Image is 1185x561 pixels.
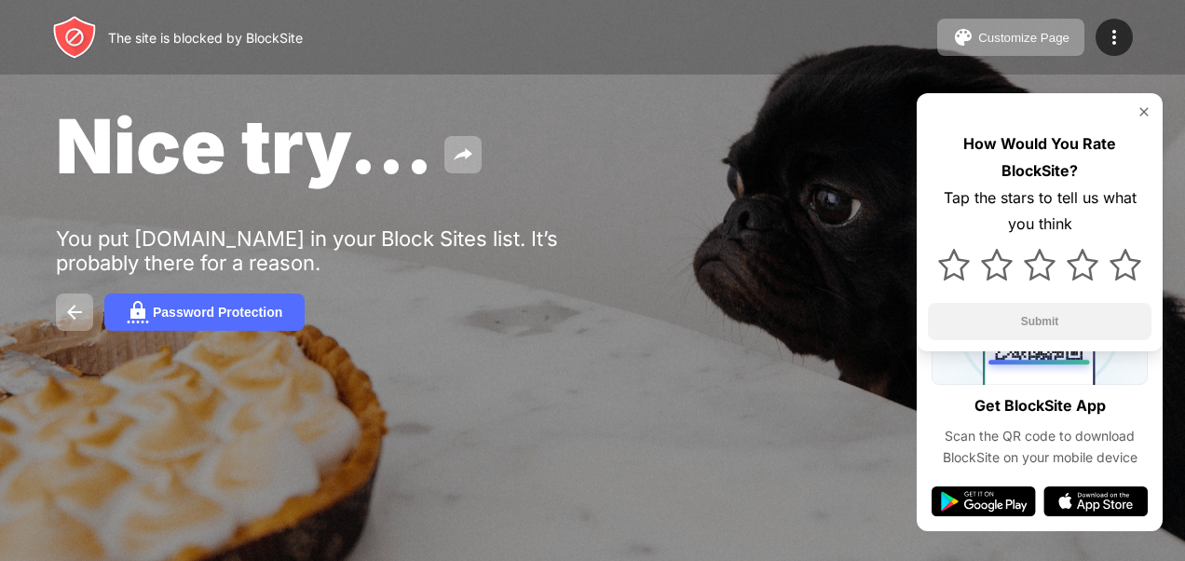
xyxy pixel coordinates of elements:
div: Tap the stars to tell us what you think [928,185,1151,239]
img: password.svg [127,301,149,323]
img: back.svg [63,301,86,323]
img: google-play.svg [932,486,1036,516]
button: Password Protection [104,294,305,331]
img: star.svg [1110,249,1141,280]
button: Customize Page [937,19,1084,56]
img: share.svg [452,144,474,166]
div: You put [DOMAIN_NAME] in your Block Sites list. It’s probably there for a reason. [56,226,632,275]
div: Scan the QR code to download BlockSite on your mobile device [932,426,1148,468]
div: Password Protection [153,305,282,320]
img: header-logo.svg [52,15,97,60]
img: star.svg [981,249,1013,280]
img: pallet.svg [952,26,974,48]
span: Nice try... [56,101,433,191]
img: app-store.svg [1043,486,1148,516]
div: How Would You Rate BlockSite? [928,130,1151,185]
img: star.svg [938,249,970,280]
img: star.svg [1067,249,1098,280]
div: Customize Page [978,31,1069,45]
img: rate-us-close.svg [1137,104,1151,119]
img: star.svg [1024,249,1056,280]
button: Submit [928,303,1151,340]
div: The site is blocked by BlockSite [108,30,303,46]
img: menu-icon.svg [1103,26,1125,48]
